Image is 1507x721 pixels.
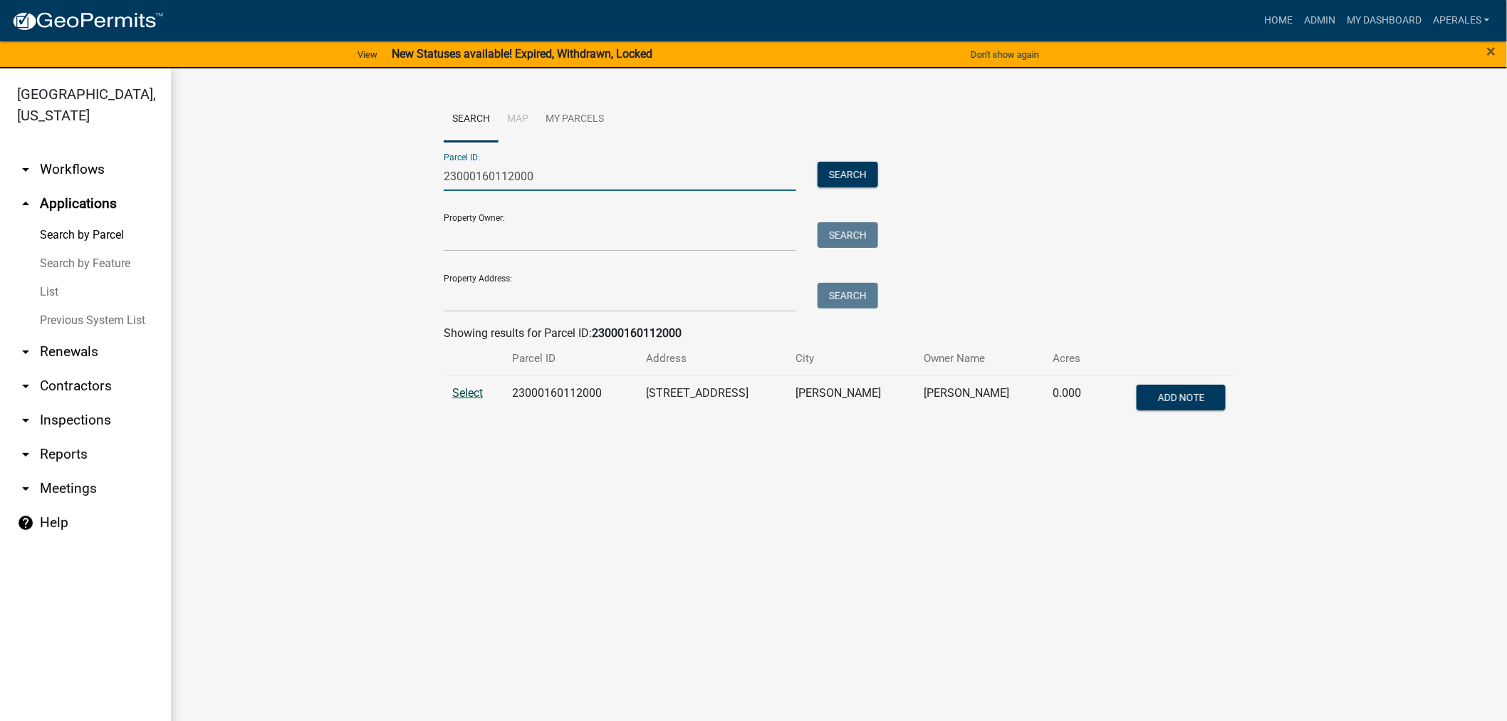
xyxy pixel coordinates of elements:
[637,342,787,375] th: Address
[916,342,1044,375] th: Owner Name
[965,43,1045,66] button: Don't show again
[17,446,34,463] i: arrow_drop_down
[17,412,34,429] i: arrow_drop_down
[1157,391,1204,403] span: Add Note
[504,375,637,422] td: 23000160112000
[17,480,34,497] i: arrow_drop_down
[818,222,878,248] button: Search
[17,343,34,360] i: arrow_drop_down
[352,43,383,66] a: View
[1487,43,1496,60] button: Close
[444,325,1234,342] div: Showing results for Parcel ID:
[1044,342,1101,375] th: Acres
[818,283,878,308] button: Search
[504,342,637,375] th: Parcel ID
[537,97,612,142] a: My Parcels
[17,161,34,178] i: arrow_drop_down
[1044,375,1101,422] td: 0.000
[1341,7,1427,34] a: My Dashboard
[1137,385,1226,410] button: Add Note
[818,162,878,187] button: Search
[787,375,915,422] td: [PERSON_NAME]
[17,378,34,395] i: arrow_drop_down
[452,386,483,400] a: Select
[787,342,915,375] th: City
[17,514,34,531] i: help
[637,375,787,422] td: [STREET_ADDRESS]
[1487,41,1496,61] span: ×
[1427,7,1496,34] a: aperales
[444,97,499,142] a: Search
[1298,7,1341,34] a: Admin
[392,47,652,61] strong: New Statuses available! Expired, Withdrawn, Locked
[916,375,1044,422] td: [PERSON_NAME]
[17,195,34,212] i: arrow_drop_up
[1258,7,1298,34] a: Home
[592,326,682,340] strong: 23000160112000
